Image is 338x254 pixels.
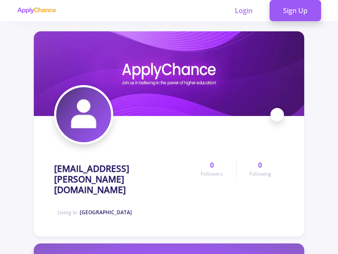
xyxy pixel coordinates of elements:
span: 0 [258,160,262,170]
span: Followers [201,170,223,178]
img: ali2047.taghavi@gmail.comcover image [34,31,304,116]
span: [GEOGRAPHIC_DATA] [80,209,132,216]
span: Living in : [57,209,132,216]
img: applychance logo text only [17,7,56,14]
h1: [EMAIL_ADDRESS][PERSON_NAME][DOMAIN_NAME] [54,163,188,196]
a: 0Followers [188,160,236,178]
span: 0 [210,160,214,170]
img: ali2047.taghavi@gmail.comavatar [56,87,111,142]
a: 0Following [236,160,284,178]
span: Following [249,170,271,178]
